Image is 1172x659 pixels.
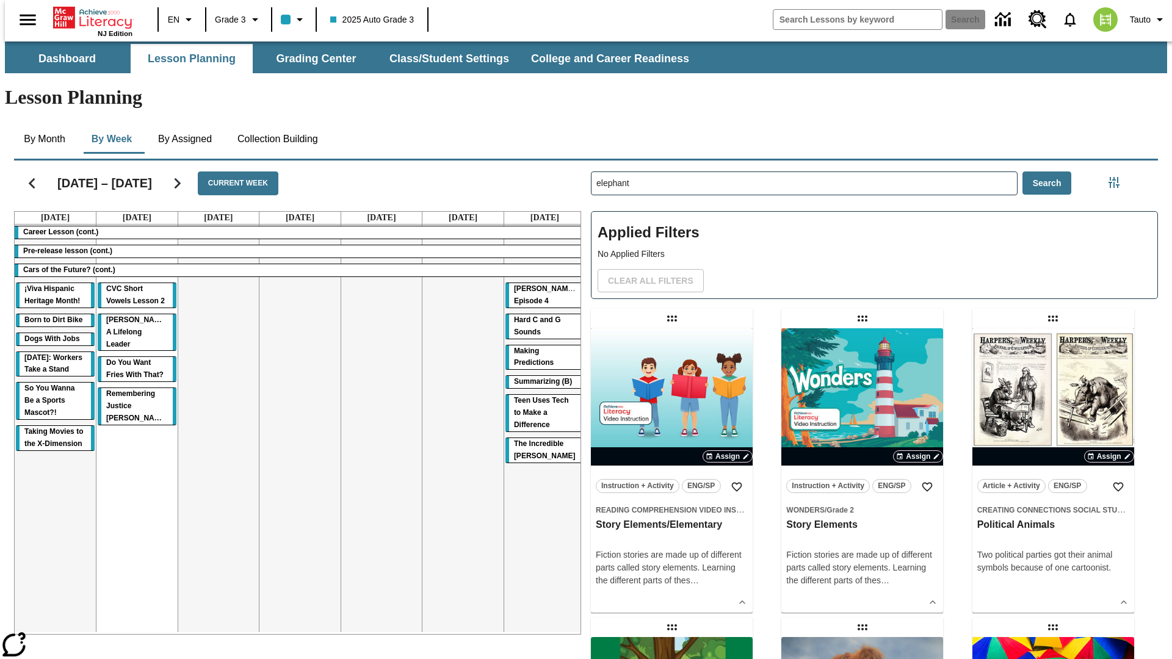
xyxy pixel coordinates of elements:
[57,176,152,190] h2: [DATE] – [DATE]
[686,575,690,585] span: s
[38,212,72,224] a: September 1, 2025
[23,247,112,255] span: Pre-release lesson (cont.)
[24,315,82,324] span: Born to Dirt Bike
[106,284,165,305] span: CVC Short Vowels Lesson 2
[255,44,377,73] button: Grading Center
[16,314,95,326] div: Born to Dirt Bike
[106,358,164,379] span: Do You Want Fries With That?
[24,284,80,305] span: ¡Viva Hispanic Heritage Month!
[521,44,699,73] button: College and Career Readiness
[1048,479,1087,493] button: ENG/SP
[786,519,938,531] h3: Story Elements
[1097,451,1121,462] span: Assign
[215,13,246,26] span: Grade 3
[591,328,753,613] div: lesson details
[98,30,132,37] span: NJ Edition
[131,44,253,73] button: Lesson Planning
[591,172,1017,195] input: Search Lessons By Keyword
[781,328,943,613] div: lesson details
[977,479,1046,493] button: Article + Activity
[168,13,179,26] span: EN
[1043,618,1063,637] div: Draggable lesson: Consonant +le Syllables Lesson 3
[591,211,1158,299] div: Applied Filters
[1107,476,1129,498] button: Add to Favorites
[505,376,584,388] div: Summarizing (B)
[924,593,942,611] button: Show Details
[16,352,95,376] div: Labor Day: Workers Take a Stand
[853,309,872,328] div: Draggable lesson: Story Elements
[872,479,911,493] button: ENG/SP
[364,212,398,224] a: September 5, 2025
[977,503,1129,516] span: Topic: Creating Connections Social Studies/US History I
[983,480,1040,492] span: Article + Activity
[276,9,312,31] button: Class color is light blue. Change class color
[210,9,267,31] button: Grade: Grade 3, Select a grade
[16,426,95,450] div: Taking Movies to the X-Dimension
[53,4,132,37] div: Home
[81,124,142,154] button: By Week
[690,575,699,585] span: …
[596,549,748,587] div: Fiction stories are made up of different parts called story elements. Learning the different part...
[514,347,554,367] span: Making Predictions
[1054,4,1086,35] a: Notifications
[1021,3,1054,36] a: Resource Center, Will open in new tab
[514,439,576,460] span: The Incredible Kellee Edwards
[16,168,48,199] button: Previous
[283,212,317,224] a: September 4, 2025
[1084,450,1134,463] button: Assign Choose Dates
[148,124,222,154] button: By Assigned
[16,283,95,308] div: ¡Viva Hispanic Heritage Month!
[14,124,75,154] button: By Month
[24,384,74,417] span: So You Wanna Be a Sports Mascot?!
[23,265,115,274] span: Cars of the Future? (cont.)
[662,309,682,328] div: Draggable lesson: Story Elements/Elementary
[514,377,572,386] span: Summarizing (B)
[893,450,943,463] button: Assign Choose Dates
[514,396,569,429] span: Teen Uses Tech to Make a Difference
[106,315,170,348] span: Dianne Feinstein: A Lifelong Leader
[16,333,95,345] div: Dogs With Jobs
[877,575,881,585] span: s
[662,618,682,637] div: Draggable lesson: Oteos, the Elephant of Surprise
[773,10,942,29] input: search field
[792,480,864,492] span: Instruction + Activity
[24,427,83,448] span: Taking Movies to the X-Dimension
[5,41,1167,73] div: SubNavbar
[853,618,872,637] div: Draggable lesson: Welcome to Pleistocene Park
[228,124,328,154] button: Collection Building
[596,503,748,516] span: Topic: Reading Comprehension Video Instruction/null
[5,86,1167,109] h1: Lesson Planning
[5,44,700,73] div: SubNavbar
[528,212,562,224] a: September 7, 2025
[596,479,679,493] button: Instruction + Activity
[733,593,751,611] button: Show Details
[98,283,176,308] div: CVC Short Vowels Lesson 2
[972,328,1134,613] div: lesson details
[906,451,930,462] span: Assign
[15,264,585,276] div: Cars of the Future? (cont.)
[10,2,46,38] button: Open side menu
[1115,593,1133,611] button: Show Details
[505,438,584,463] div: The Incredible Kellee Edwards
[596,506,774,514] span: Reading Comprehension Video Instruction
[330,13,414,26] span: 2025 Auto Grade 3
[53,5,132,30] a: Home
[162,9,201,31] button: Language: EN, Select a language
[162,168,193,199] button: Next
[827,506,854,514] span: Grade 2
[198,171,278,195] button: Current Week
[598,218,1151,248] h2: Applied Filters
[446,212,480,224] a: September 6, 2025
[505,314,584,339] div: Hard C and G Sounds
[977,506,1135,514] span: Creating Connections Social Studies
[786,506,825,514] span: Wonders
[1130,13,1151,26] span: Tauto
[916,476,938,498] button: Add to Favorites
[825,506,827,514] span: /
[106,389,168,422] span: Remembering Justice O'Connor
[514,284,578,305] span: Ella Menopi: Episode 4
[703,450,753,463] button: Assign Choose Dates
[977,549,1129,574] div: Two political parties got their animal symbols because of one cartoonist.
[98,388,176,425] div: Remembering Justice O'Connor
[878,480,905,492] span: ENG/SP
